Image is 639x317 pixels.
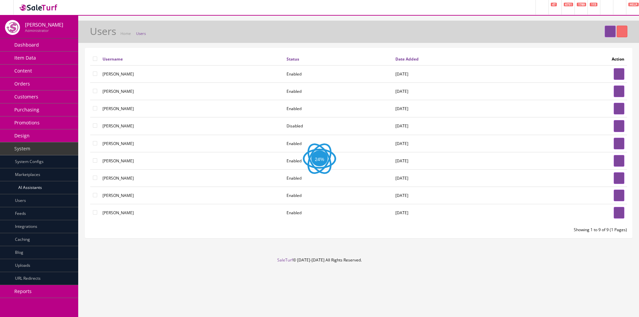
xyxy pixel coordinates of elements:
[551,3,557,6] span: 47
[393,83,536,100] td: [DATE]
[577,3,586,6] span: 1789
[136,31,146,36] a: Users
[393,135,536,152] td: [DATE]
[284,100,393,117] td: Enabled
[284,66,393,83] td: Enabled
[564,3,573,6] span: 6751
[103,56,126,62] a: Username
[284,152,393,169] td: Enabled
[395,56,419,62] a: Date Added
[14,68,32,74] span: Content
[100,100,284,117] td: [PERSON_NAME]
[284,169,393,187] td: Enabled
[90,26,116,37] h1: Users
[628,3,639,6] span: HELP
[284,187,393,204] td: Enabled
[393,169,536,187] td: [DATE]
[14,288,32,294] span: Reports
[100,187,284,204] td: [PERSON_NAME]
[14,93,38,100] span: Customers
[19,3,59,12] img: SaleTurf
[393,187,536,204] td: [DATE]
[100,152,284,169] td: [PERSON_NAME]
[393,117,536,135] td: [DATE]
[14,80,30,87] span: Orders
[100,83,284,100] td: [PERSON_NAME]
[100,135,284,152] td: [PERSON_NAME]
[120,31,131,36] a: Home
[5,20,20,35] img: Andy Gough
[14,145,30,152] span: System
[284,117,393,135] td: Disabled
[14,55,36,61] span: Item Data
[393,100,536,117] td: [DATE]
[100,204,284,222] td: [PERSON_NAME]
[25,22,63,28] h4: [PERSON_NAME]
[359,227,632,233] div: Showing 1 to 9 of 9 (1 Pages)
[393,152,536,169] td: [DATE]
[100,66,284,83] td: [PERSON_NAME]
[284,135,393,152] td: Enabled
[25,28,49,33] small: Administrator
[100,169,284,187] td: [PERSON_NAME]
[14,106,39,113] span: Purchasing
[393,204,536,222] td: [DATE]
[14,119,40,126] span: Promotions
[536,53,627,66] td: Action
[14,132,30,139] span: Design
[393,66,536,83] td: [DATE]
[100,117,284,135] td: [PERSON_NAME]
[590,3,597,6] span: 115
[287,56,299,62] a: Status
[14,42,39,48] span: Dashboard
[284,83,393,100] td: Enabled
[284,204,393,222] td: Enabled
[277,257,293,263] a: SaleTurf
